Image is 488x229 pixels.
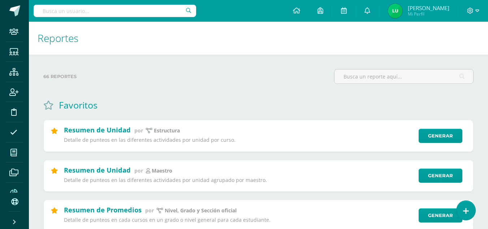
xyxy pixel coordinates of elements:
[64,217,414,223] p: Detalle de punteos en cada cursos en un grado o nivel general para cada estudiante.
[419,208,462,222] a: Generar
[38,31,78,45] span: Reportes
[408,11,449,17] span: Mi Perfil
[419,169,462,183] a: Generar
[165,207,237,214] p: Nivel, Grado y Sección oficial
[64,177,414,183] p: Detalle de punteos en las diferentes actividades por unidad agrupado por maestro.
[64,166,131,174] h2: Resumen de Unidad
[145,207,154,214] span: por
[64,205,142,214] h2: Resumen de Promedios
[64,126,131,134] h2: Resumen de Unidad
[134,167,143,174] span: por
[154,127,180,134] p: estructura
[43,69,328,84] label: 66 reportes
[64,137,414,143] p: Detalle de punteos en las diferentes actividades por unidad por curso.
[408,4,449,12] span: [PERSON_NAME]
[152,167,172,174] p: maestro
[134,127,143,134] span: por
[419,129,462,143] a: Generar
[59,99,98,111] h1: Favoritos
[334,69,473,84] input: Busca un reporte aquí...
[34,5,196,17] input: Busca un usuario...
[388,4,402,18] img: 54682bb00531784ef96ee9fbfedce966.png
